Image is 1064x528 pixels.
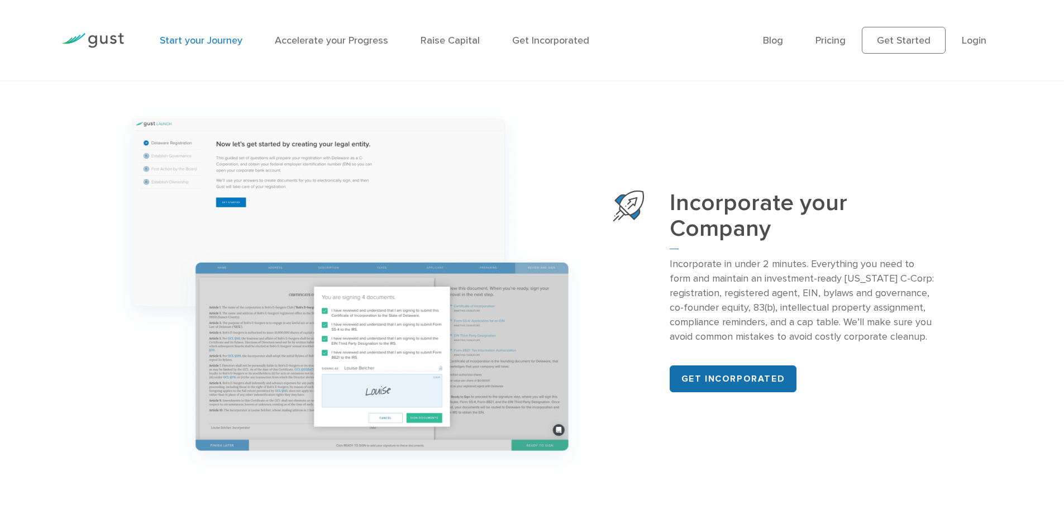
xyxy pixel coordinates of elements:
a: Get incorporated [670,365,797,392]
a: Start your Journey [160,35,242,46]
a: Raise Capital [421,35,480,46]
img: Group 1167 [104,97,596,486]
a: Get Incorporated [512,35,589,46]
a: Accelerate your Progress [275,35,388,46]
a: Pricing [815,35,846,46]
img: Start Your Company [613,191,644,221]
img: Gust Logo [61,33,124,48]
a: Get Started [862,27,946,54]
h3: Incorporate your Company [670,191,937,250]
a: Blog [763,35,783,46]
a: Login [962,35,986,46]
p: Incorporate in under 2 minutes. Everything you need to form and maintain an investment-ready [US_... [670,257,937,344]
